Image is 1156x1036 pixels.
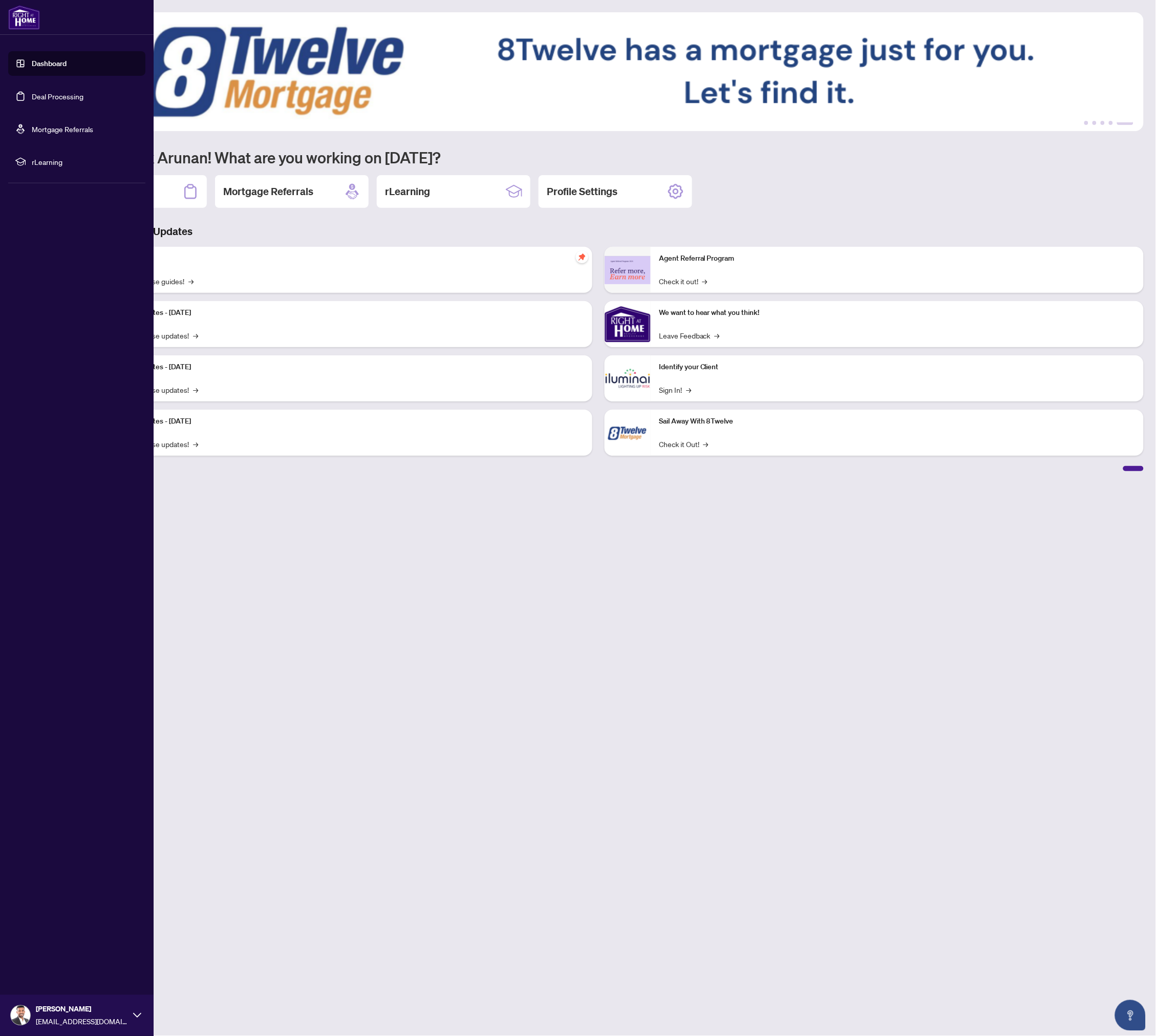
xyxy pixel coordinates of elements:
[385,184,430,199] h2: rLearning
[659,362,1136,373] p: Identify your Client
[605,256,651,284] img: Agent Referral Program
[659,416,1136,427] p: Sail Away With 8Twelve
[193,384,198,395] span: →
[32,156,138,167] span: rLearning
[1093,121,1097,125] button: 2
[715,330,720,341] span: →
[605,355,651,401] img: Identify your Client
[659,330,720,341] a: Leave Feedback→
[1101,121,1105,125] button: 3
[223,184,313,199] h2: Mortgage Referrals
[659,438,709,450] a: Check it Out!→
[702,276,708,287] span: →
[53,224,1144,239] h3: Brokerage & Industry Updates
[108,253,584,264] p: Self-Help
[108,362,584,373] p: Platform Updates - [DATE]
[108,416,584,427] p: Platform Updates - [DATE]
[193,438,198,450] span: →
[576,251,588,263] span: pushpin
[53,147,1144,167] h1: Welcome back Arunan! What are you working on [DATE]?
[1115,1000,1146,1031] button: Open asap
[32,124,93,134] a: Mortgage Referrals
[32,92,83,101] a: Deal Processing
[686,384,691,395] span: →
[36,1004,128,1015] span: [PERSON_NAME]
[659,307,1136,319] p: We want to hear what you think!
[547,184,617,199] h2: Profile Settings
[1109,121,1113,125] button: 4
[659,384,691,395] a: Sign In!→
[1084,121,1088,125] button: 1
[188,276,194,287] span: →
[11,1006,30,1025] img: Profile Icon
[1117,121,1133,125] button: 5
[108,307,584,319] p: Platform Updates - [DATE]
[36,1016,128,1027] span: [EMAIL_ADDRESS][DOMAIN_NAME]
[605,410,651,456] img: Sail Away With 8Twelve
[53,12,1144,131] img: Slide 4
[659,253,1136,264] p: Agent Referral Program
[8,5,40,30] img: logo
[605,301,651,347] img: We want to hear what you think!
[193,330,198,341] span: →
[32,59,67,68] a: Dashboard
[659,276,708,287] a: Check it out!→
[703,438,709,450] span: →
